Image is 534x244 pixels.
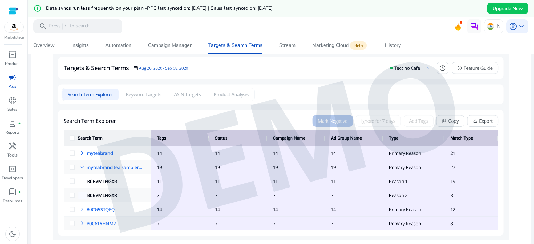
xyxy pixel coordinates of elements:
[33,4,42,12] mat-icon: error_outline
[9,83,16,90] p: Ads
[7,106,17,112] p: Sales
[18,122,21,125] span: fiber_manual_record
[208,43,262,48] div: Targets & Search Terms
[350,41,367,50] span: Beta
[8,188,17,196] span: book_4
[385,43,401,48] div: History
[8,96,17,104] span: donut_small
[487,23,494,30] img: in.svg
[8,142,17,150] span: handyman
[487,3,528,14] button: Upgrade Now
[517,22,526,31] span: keyboard_arrow_down
[5,60,20,67] p: Product
[148,43,192,48] div: Campaign Manager
[8,73,17,82] span: campaign
[49,23,90,30] p: Press to search
[495,20,500,32] p: IN
[8,119,17,127] span: lab_profile
[18,191,21,193] span: fiber_manual_record
[7,152,18,158] p: Tools
[2,175,23,181] p: Developers
[46,6,273,11] h5: Data syncs run less frequently on your plan -
[493,5,523,12] span: Upgrade Now
[147,5,273,11] span: PPC last synced on: [DATE] | Sales last synced on: [DATE]
[4,35,24,40] p: Marketplace
[5,22,23,32] img: amazon.svg
[105,43,131,48] div: Automation
[62,23,68,30] span: /
[8,50,17,59] span: inventory_2
[8,230,17,238] span: dark_mode
[8,165,17,173] span: code_blocks
[33,43,55,48] div: Overview
[3,198,22,204] p: Resources
[509,22,517,31] span: account_circle
[39,22,47,31] span: search
[279,43,296,48] div: Stream
[5,129,20,135] p: Reports
[312,43,368,48] div: Marketing Cloud
[71,43,89,48] div: Insights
